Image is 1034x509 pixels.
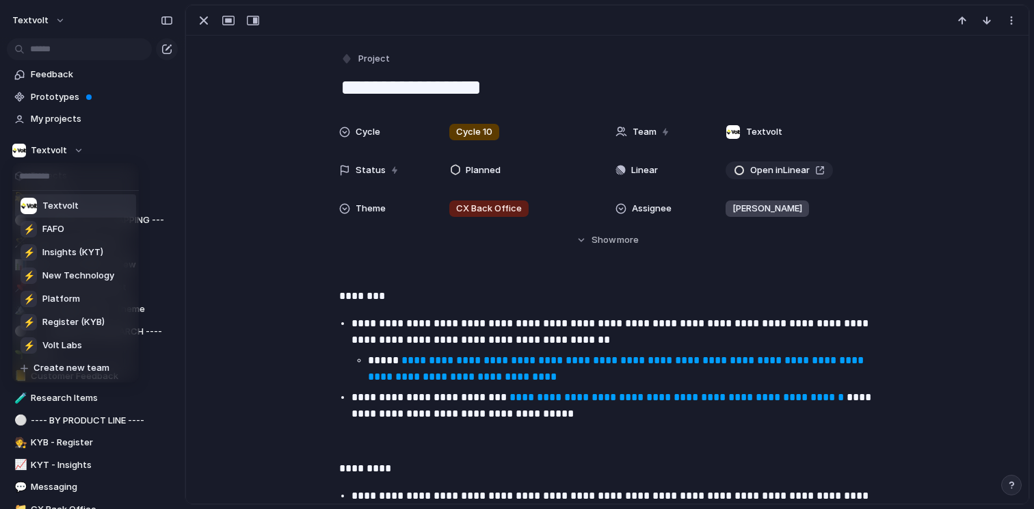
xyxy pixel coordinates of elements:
span: Textvolt [42,199,79,213]
span: Insights (KYT) [42,246,103,259]
span: Create new team [34,361,109,375]
div: ⚡ [21,291,37,307]
div: ⚡ [21,244,37,261]
div: ⚡ [21,267,37,284]
span: Volt Labs [42,339,82,352]
div: ⚡ [21,314,37,330]
span: New Technology [42,269,114,283]
span: Platform [42,292,80,306]
span: Register (KYB) [42,315,105,329]
div: ⚡ [21,337,37,354]
div: ⚡ [21,221,37,237]
span: FAFO [42,222,64,236]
